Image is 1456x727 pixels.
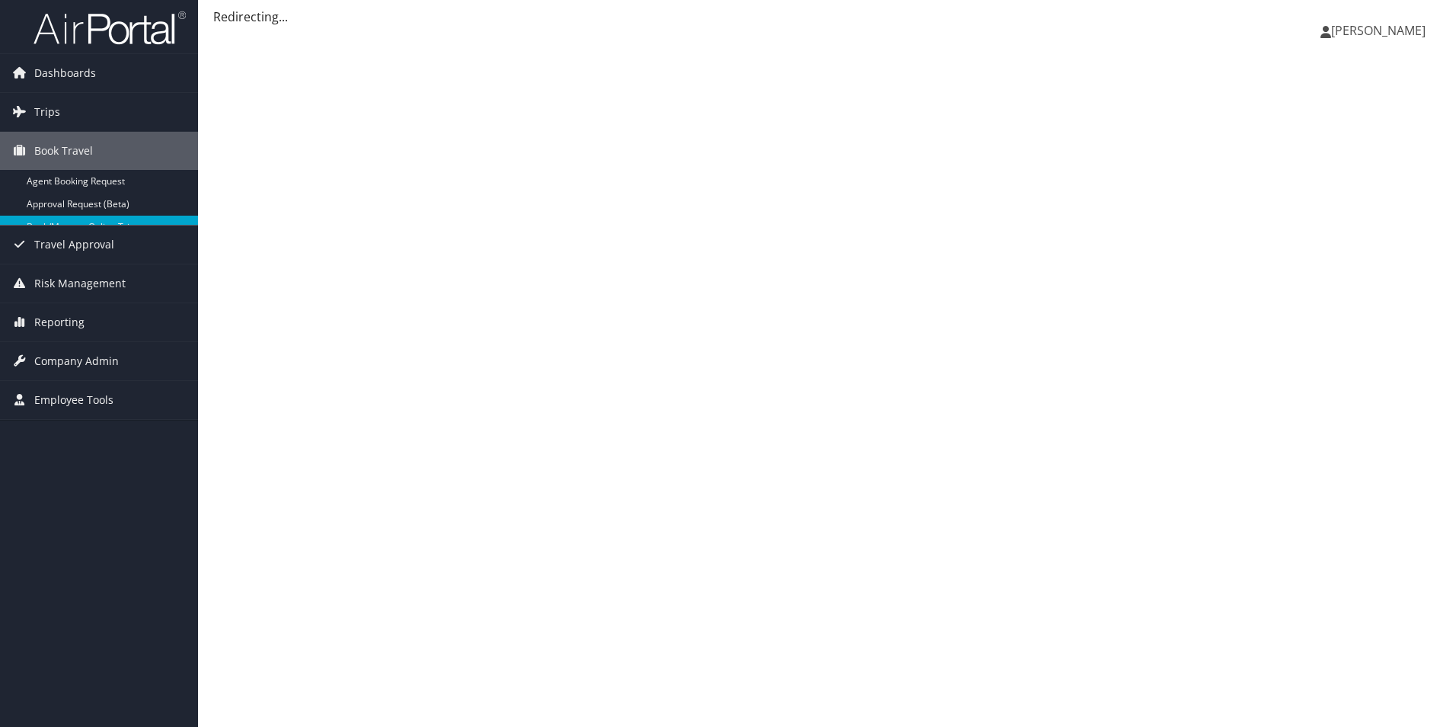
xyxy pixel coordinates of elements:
[34,132,93,170] span: Book Travel
[1331,22,1426,39] span: [PERSON_NAME]
[34,54,96,92] span: Dashboards
[34,303,85,341] span: Reporting
[34,226,114,264] span: Travel Approval
[34,10,186,46] img: airportal-logo.png
[213,8,1441,26] div: Redirecting...
[34,93,60,131] span: Trips
[34,381,113,419] span: Employee Tools
[34,342,119,380] span: Company Admin
[34,264,126,303] span: Risk Management
[1320,8,1441,53] a: [PERSON_NAME]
